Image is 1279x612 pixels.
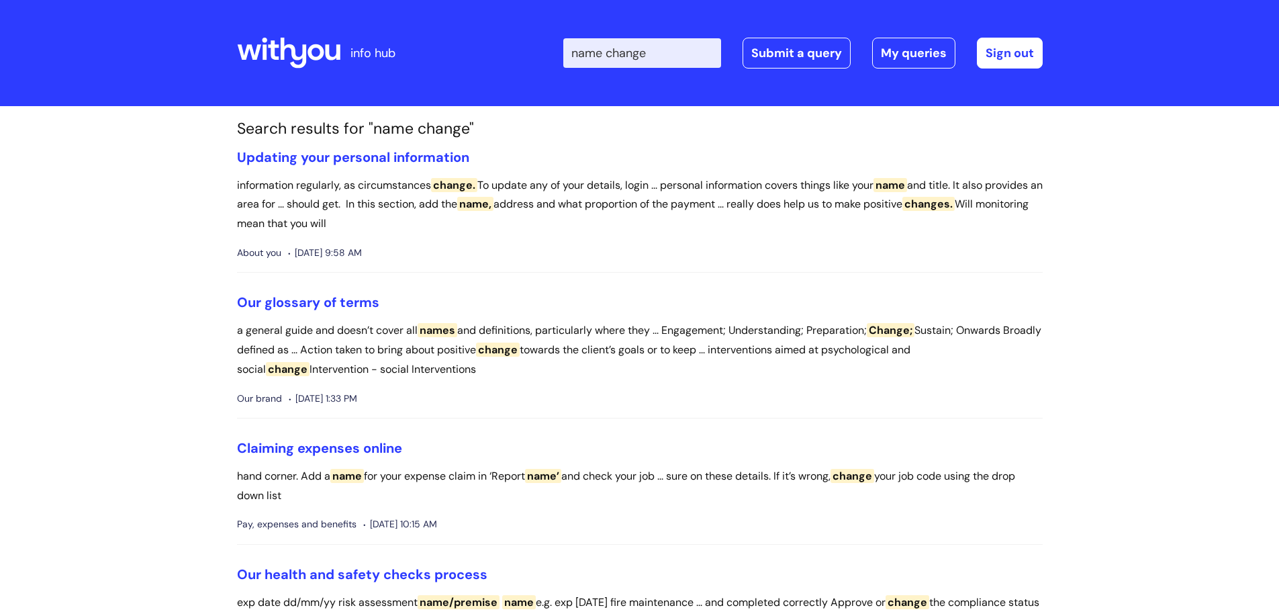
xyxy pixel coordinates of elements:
[563,38,1043,69] div: | -
[237,294,379,311] a: Our glossary of terms
[902,197,955,211] span: changes.
[350,42,395,64] p: info hub
[237,390,282,407] span: Our brand
[873,178,907,192] span: name
[867,323,914,337] span: Change;
[457,197,493,211] span: name,
[237,148,469,166] a: Updating your personal information
[418,595,500,609] span: name/premise
[502,595,536,609] span: name
[237,321,1043,379] p: a general guide and doesn’t cover all and definitions, particularly where they ... Engagement; Un...
[872,38,955,69] a: My queries
[886,595,929,609] span: change
[563,38,721,68] input: Search
[743,38,851,69] a: Submit a query
[418,323,457,337] span: names
[330,469,364,483] span: name
[237,176,1043,234] p: information regularly, as circumstances To update any of your details, login ... personal informa...
[237,245,281,261] span: About you
[831,469,874,483] span: change
[237,120,1043,138] h1: Search results for "name change"
[237,566,487,583] a: Our health and safety checks process
[363,516,437,533] span: [DATE] 10:15 AM
[266,362,310,376] span: change
[476,343,520,357] span: change
[237,439,402,457] a: Claiming expenses online
[431,178,477,192] span: change.
[288,245,362,261] span: [DATE] 9:58 AM
[289,390,357,407] span: [DATE] 1:33 PM
[237,516,357,533] span: Pay, expenses and benefits
[237,467,1043,506] p: hand corner. Add a for your expense claim in ‘Report and check your job ... sure on these details...
[525,469,561,483] span: name’
[977,38,1043,69] a: Sign out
